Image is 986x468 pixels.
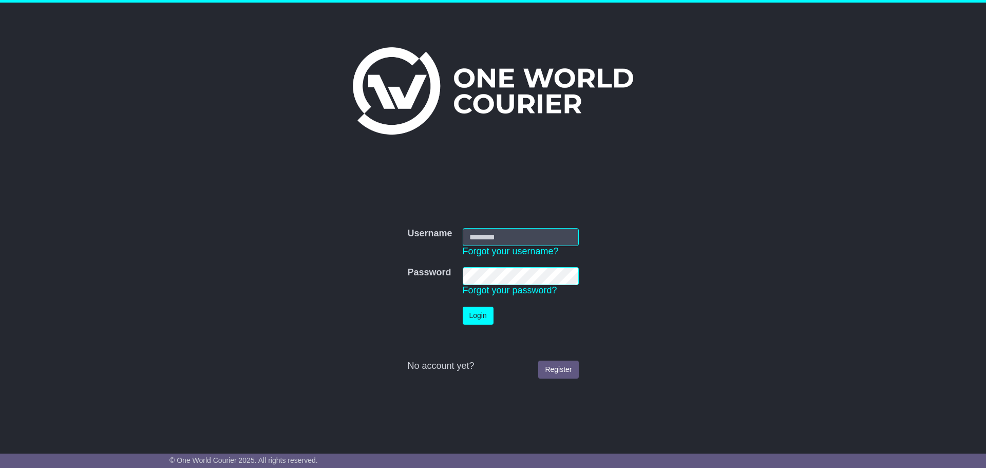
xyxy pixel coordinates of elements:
a: Forgot your password? [463,285,557,295]
img: One World [353,47,633,135]
a: Register [538,361,578,379]
label: Username [407,228,452,239]
a: Forgot your username? [463,246,559,256]
label: Password [407,267,451,278]
span: © One World Courier 2025. All rights reserved. [169,456,318,464]
div: No account yet? [407,361,578,372]
button: Login [463,307,494,325]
